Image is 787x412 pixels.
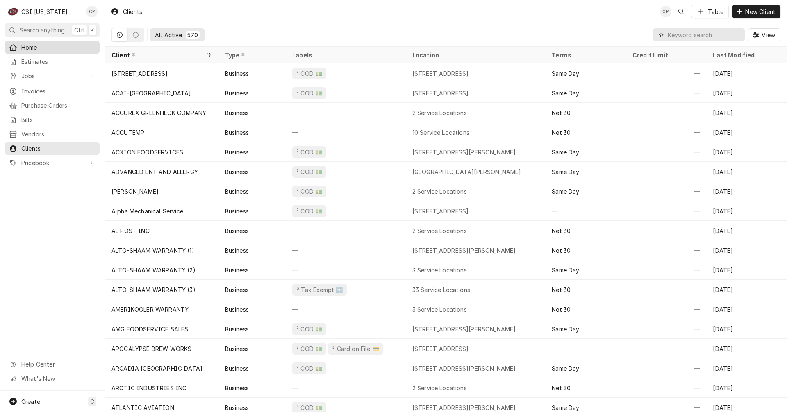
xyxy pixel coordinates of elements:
[5,99,100,112] a: Purchase Orders
[225,325,249,333] div: Business
[21,72,83,80] span: Jobs
[286,299,406,319] div: —
[111,226,150,235] div: AL POST INC
[21,57,96,66] span: Estimates
[706,280,787,299] div: [DATE]
[412,305,467,314] div: 3 Service Locations
[706,221,787,240] div: [DATE]
[296,364,323,373] div: ² COD 💵
[111,51,204,59] div: Client
[706,142,787,162] div: [DATE]
[225,246,249,255] div: Business
[5,113,100,127] a: Bills
[5,55,100,68] a: Estimates
[675,5,688,18] button: Open search
[111,128,144,137] div: ACCUTEMP
[5,142,100,155] a: Clients
[552,148,579,156] div: Same Day
[286,260,406,280] div: —
[225,266,249,274] div: Business
[5,41,100,54] a: Home
[286,221,406,240] div: —
[412,344,469,353] div: [STREET_ADDRESS]
[552,384,571,392] div: Net 30
[111,384,187,392] div: ARCTIC INDUSTRIES INC
[90,397,94,406] span: C
[412,285,470,294] div: 33 Service Locations
[706,103,787,122] div: [DATE]
[91,26,94,34] span: K
[552,325,579,333] div: Same Day
[626,201,707,221] div: —
[552,364,579,373] div: Same Day
[225,344,249,353] div: Business
[706,63,787,83] div: [DATE]
[21,43,96,52] span: Home
[412,128,469,137] div: 10 Service Locations
[286,103,406,122] div: —
[111,109,206,117] div: ACCUREX GREENHECK COMPANY
[626,122,707,142] div: —
[626,63,707,83] div: —
[412,403,516,412] div: [STREET_ADDRESS][PERSON_NAME]
[225,89,249,97] div: Business
[706,83,787,103] div: [DATE]
[552,285,571,294] div: Net 30
[412,69,469,78] div: [STREET_ADDRESS]
[74,26,85,34] span: Ctrl
[626,319,707,339] div: —
[412,187,467,196] div: 2 Service Locations
[225,128,249,137] div: Business
[286,122,406,142] div: —
[155,31,182,39] div: All Active
[225,285,249,294] div: Business
[225,109,249,117] div: Business
[111,266,196,274] div: ALTO-SHAAM WARRANTY (2)
[626,83,707,103] div: —
[111,364,202,373] div: ARCADIA [GEOGRAPHIC_DATA]
[86,6,98,17] div: CP
[296,168,323,176] div: ² COD 💵
[111,89,191,97] div: ACAI-[GEOGRAPHIC_DATA]
[552,187,579,196] div: Same Day
[668,28,741,41] input: Keyword search
[286,378,406,398] div: —
[552,89,579,97] div: Same Day
[632,51,698,59] div: Credit Limit
[225,207,249,215] div: Business
[706,201,787,221] div: [DATE]
[552,51,618,59] div: Terms
[331,344,380,353] div: ³ Card on File 💳
[412,246,516,255] div: [STREET_ADDRESS][PERSON_NAME]
[225,148,249,156] div: Business
[626,280,707,299] div: —
[626,181,707,201] div: —
[111,168,198,176] div: ADVANCED ENT AND ALLERGY
[412,168,521,176] div: [GEOGRAPHIC_DATA][PERSON_NAME]
[21,101,96,110] span: Purchase Orders
[626,162,707,181] div: —
[20,26,65,34] span: Search anything
[412,266,467,274] div: 3 Service Locations
[5,69,100,83] a: Go to Jobs
[552,305,571,314] div: Net 30
[412,89,469,97] div: [STREET_ADDRESS]
[5,358,100,371] a: Go to Help Center
[412,148,516,156] div: [STREET_ADDRESS][PERSON_NAME]
[111,148,183,156] div: ACXION FOODSERVICES
[626,339,707,358] div: —
[552,168,579,176] div: Same Day
[21,398,40,405] span: Create
[296,207,323,215] div: ² COD 💵
[552,266,579,274] div: Same Day
[5,23,100,37] button: Search anythingCtrlK
[225,384,249,392] div: Business
[706,378,787,398] div: [DATE]
[225,69,249,78] div: Business
[708,7,724,16] div: Table
[296,148,323,156] div: ² COD 💵
[225,168,249,176] div: Business
[412,207,469,215] div: [STREET_ADDRESS]
[545,339,626,358] div: —
[706,122,787,142] div: [DATE]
